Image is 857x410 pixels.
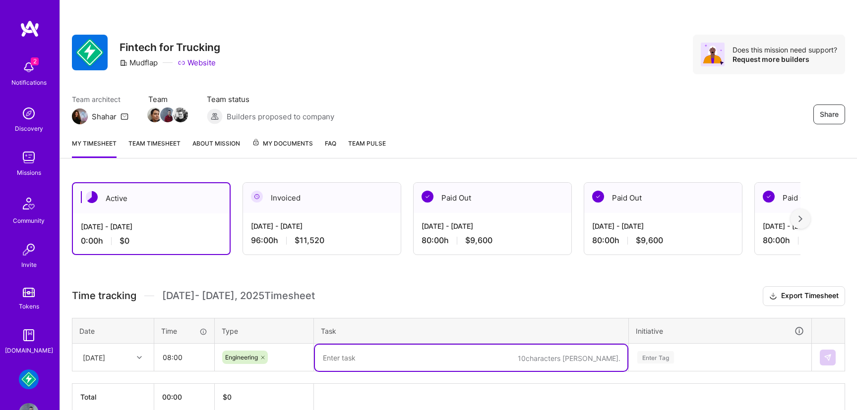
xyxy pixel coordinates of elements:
img: Active [86,191,98,203]
a: Team Member Avatar [148,106,161,123]
div: 0:00 h [81,236,222,246]
div: Active [73,183,230,213]
a: My Documents [252,138,313,158]
div: Time [161,326,207,336]
div: [DATE] - [DATE] [422,221,563,231]
a: My timesheet [72,138,117,158]
span: $ 0 [223,393,232,401]
img: guide book [19,325,39,345]
div: [DATE] - [DATE] [81,221,222,232]
div: 80:00 h [592,235,734,246]
div: Paid Out [414,183,571,213]
input: HH:MM [155,344,214,370]
span: Team Pulse [348,140,386,147]
a: Website [178,57,216,68]
img: Team Member Avatar [173,107,188,122]
img: Invoiced [251,191,263,203]
div: 96:00 h [251,235,393,246]
div: Does this mission need support? [733,45,837,54]
span: Builders proposed to company [227,111,334,122]
img: Team Member Avatar [160,107,175,122]
div: Shahar [92,111,117,122]
a: Team Member Avatar [161,106,174,123]
img: right [798,215,802,222]
a: About Mission [192,138,240,158]
span: $0 [120,236,129,246]
span: $9,600 [465,235,492,246]
span: [DATE] - [DATE] , 2025 Timesheet [162,290,315,302]
img: Submit [824,354,832,361]
div: Notifications [11,77,47,88]
h3: Fintech for Trucking [120,41,220,53]
div: Community [13,215,45,226]
div: 10 characters [PERSON_NAME]. [518,354,620,363]
span: 2 [31,57,39,65]
div: Mudflap [120,57,158,68]
button: Share [813,104,845,124]
img: logo [20,20,40,38]
div: Initiative [636,325,804,337]
div: [DATE] - [DATE] [251,221,393,231]
img: Builders proposed to company [207,108,223,124]
div: [DATE] - [DATE] [592,221,734,231]
span: $11,520 [295,235,324,246]
i: icon Mail [121,112,128,120]
img: teamwork [19,148,39,167]
div: [DOMAIN_NAME] [5,345,53,356]
i: icon Download [769,291,777,302]
i: icon CompanyGray [120,59,127,67]
a: Mudflap: Fintech for Trucking [16,369,41,389]
div: Request more builders [733,54,837,64]
img: Community [17,192,41,215]
div: Missions [17,167,41,178]
i: icon Chevron [137,355,142,360]
button: Export Timesheet [763,286,845,306]
div: Discovery [15,123,43,134]
span: Team architect [72,94,128,104]
span: My Documents [252,138,313,149]
div: Invoiced [243,183,401,213]
a: Team Member Avatar [174,106,187,123]
div: Enter Tag [637,350,674,365]
img: Paid Out [763,191,775,203]
span: $9,600 [636,235,663,246]
span: Team status [207,94,334,104]
span: Team [148,94,187,104]
img: Company Logo [72,35,108,70]
th: Task [314,318,629,344]
img: Team Member Avatar [147,107,162,122]
img: discovery [19,103,39,123]
img: Paid Out [592,191,604,203]
a: FAQ [325,138,336,158]
div: Paid Out [584,183,742,213]
span: Share [820,109,839,119]
span: Time tracking [72,290,136,302]
span: Engineering [225,354,258,361]
div: Invite [21,259,37,270]
a: Team timesheet [128,138,181,158]
img: Mudflap: Fintech for Trucking [19,369,39,389]
div: [DATE] [83,352,105,362]
img: Invite [19,240,39,259]
a: Team Pulse [348,138,386,158]
th: Date [72,318,154,344]
img: Avatar [701,43,725,66]
div: 80:00 h [422,235,563,246]
img: bell [19,57,39,77]
th: Type [215,318,314,344]
img: tokens [23,288,35,297]
div: Tokens [19,301,39,311]
img: Paid Out [422,191,433,203]
img: Team Architect [72,108,88,124]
